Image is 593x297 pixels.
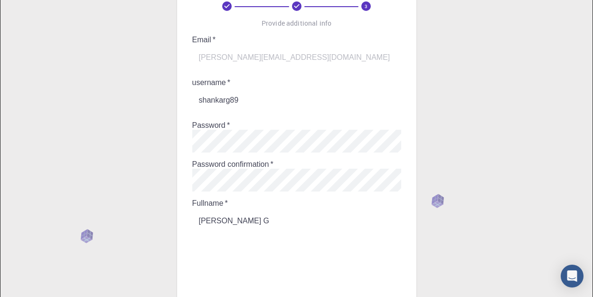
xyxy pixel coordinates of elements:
[192,78,231,86] label: username
[262,19,331,28] p: Provide additional info
[192,199,228,207] label: Fullname
[561,265,584,287] div: Open Intercom Messenger
[192,121,230,129] label: Password
[192,160,273,168] label: Password confirmation
[365,3,367,10] text: 3
[192,36,216,44] label: Email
